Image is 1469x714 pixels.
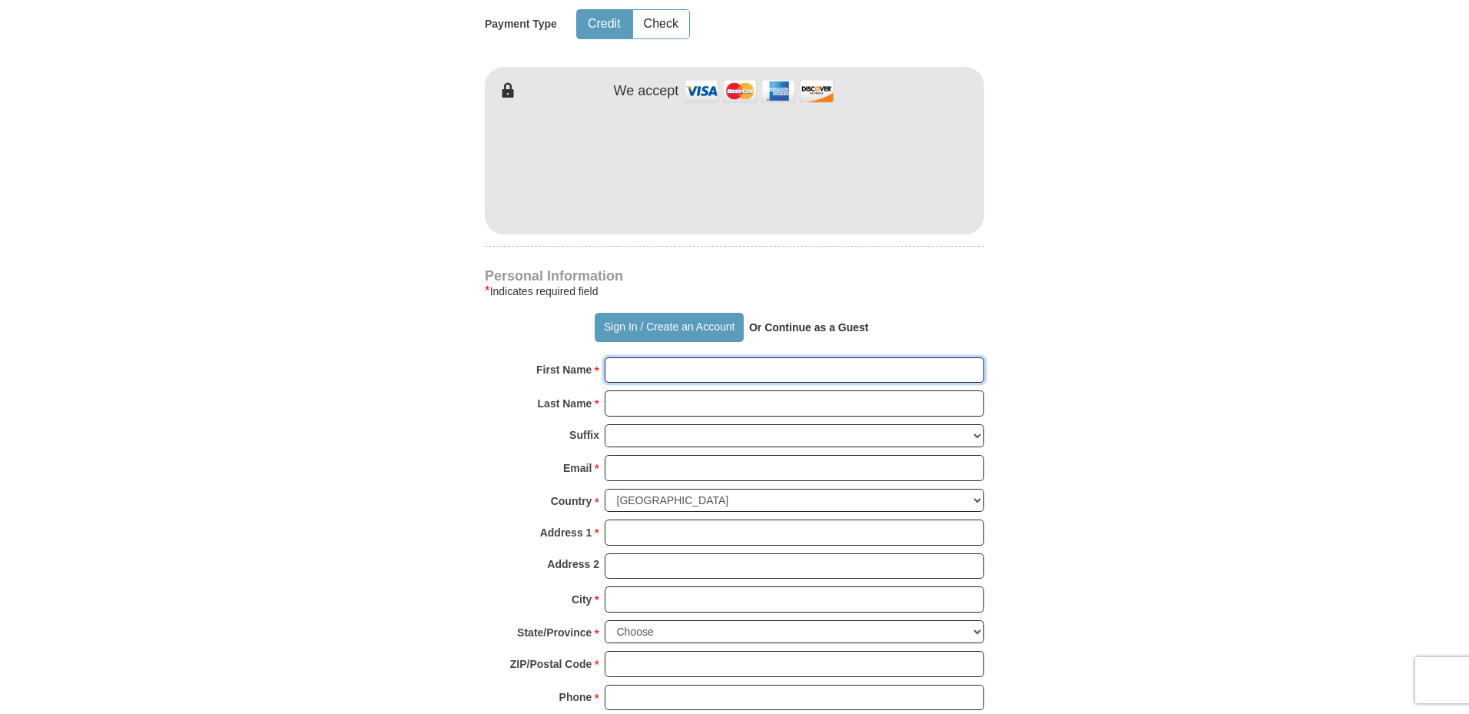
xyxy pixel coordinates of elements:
button: Check [633,10,689,38]
strong: First Name [536,359,592,380]
div: Indicates required field [485,282,984,301]
h4: We accept [614,83,679,100]
strong: Or Continue as a Guest [749,321,869,334]
strong: Country [551,490,592,512]
h5: Payment Type [485,18,557,31]
strong: Last Name [538,393,592,414]
img: credit cards accepted [682,75,836,108]
button: Sign In / Create an Account [595,313,743,342]
strong: City [572,589,592,610]
strong: Phone [559,686,592,708]
strong: Suffix [569,424,599,446]
strong: Address 1 [540,522,592,543]
h4: Personal Information [485,270,984,282]
strong: State/Province [517,622,592,643]
strong: ZIP/Postal Code [510,653,592,675]
strong: Address 2 [547,553,599,575]
button: Credit [577,10,632,38]
strong: Email [563,457,592,479]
